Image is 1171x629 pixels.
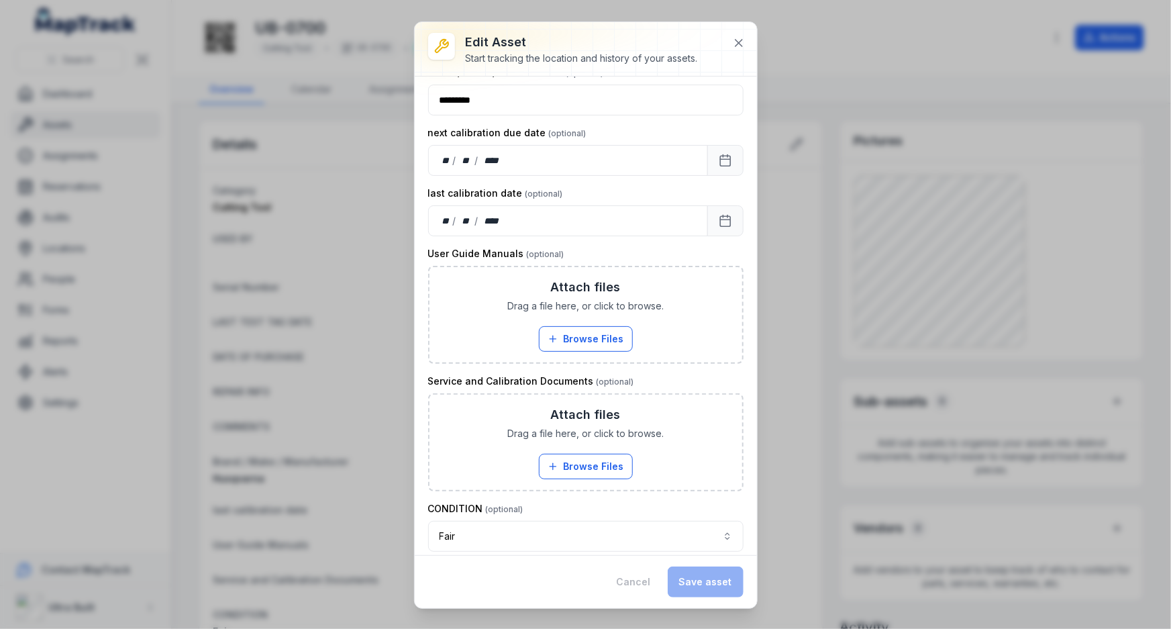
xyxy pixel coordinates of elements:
div: day, [440,154,453,167]
div: / [475,154,480,167]
div: / [475,214,480,228]
label: CONDITION [428,502,523,516]
label: last calibration date [428,187,563,200]
button: Calendar [707,205,744,236]
div: / [452,154,457,167]
label: User Guide Manuals [428,247,564,260]
span: Drag a file here, or click to browse. [507,299,664,313]
div: Start tracking the location and history of your assets. [466,52,698,65]
label: next calibration due date [428,126,587,140]
div: month, [457,214,475,228]
div: year, [480,214,505,228]
div: year, [480,154,505,167]
button: Calendar [707,145,744,176]
h3: Attach files [551,405,621,424]
label: Service and Calibration Documents [428,375,634,388]
h3: Attach files [551,278,621,297]
div: / [452,214,457,228]
button: Browse Files [539,454,633,479]
h3: Edit asset [466,33,698,52]
button: Fair [428,521,744,552]
div: day, [440,214,453,228]
div: month, [457,154,475,167]
button: Browse Files [539,326,633,352]
span: Drag a file here, or click to browse. [507,427,664,440]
